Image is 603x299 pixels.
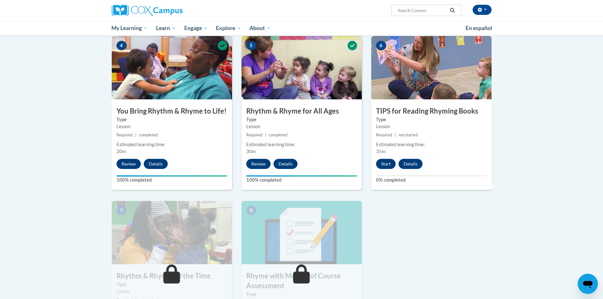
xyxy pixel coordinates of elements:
div: Lesson [246,123,357,130]
button: Review [246,159,271,169]
span: | [135,133,136,137]
div: Lesson [116,123,227,130]
input: Search Courses [397,7,448,14]
div: Main menu [102,21,501,35]
img: Course Image [112,201,232,264]
button: Details [144,159,168,169]
span: 6 [376,41,386,50]
button: Review [116,159,141,169]
span: completed [269,133,287,137]
div: Estimated learning time: [116,141,227,148]
label: 100% completed [246,177,357,184]
a: My Learning [108,21,152,35]
a: Engage [180,21,212,35]
span: 8 [246,206,256,215]
img: Cox Campus [112,5,183,16]
div: Your progress [246,175,357,177]
label: Type [246,291,357,298]
label: Type [376,116,487,123]
span: My Learning [111,24,148,32]
div: Estimated learning time: [376,141,487,148]
span: Explore [216,24,241,32]
span: not started [399,133,418,137]
label: Type [116,281,227,288]
button: Details [399,159,423,169]
span: 7 [116,206,127,215]
h3: TIPS for Reading Rhyming Books [371,106,492,116]
label: 0% completed [376,177,487,184]
img: Course Image [242,36,362,99]
span: About [249,24,271,32]
h3: You Bring Rhythm & Rhyme to Life! [112,106,232,116]
span: completed [139,133,158,137]
div: Estimated learning time: [246,141,357,148]
a: Learn [152,21,180,35]
span: 20m [116,149,126,154]
label: Type [246,116,357,123]
span: Required [116,133,133,137]
span: Engage [184,24,208,32]
span: 30m [246,149,256,154]
button: Search [448,7,457,14]
h3: Rhythm & Rhyme for All Ages [242,106,362,116]
iframe: Button to launch messaging window [578,274,598,294]
img: Course Image [371,36,492,99]
a: Explore [212,21,245,35]
span: En español [466,25,492,31]
img: Course Image [112,36,232,99]
h3: Rhythm & Rhyme All the Time [112,271,232,281]
label: Type [116,116,227,123]
span: Required [246,133,262,137]
label: 100% completed [116,177,227,184]
div: Lesson [116,288,227,295]
button: Account Settings [473,5,492,15]
div: Your progress [116,175,227,177]
h3: Rhyme with Me End of Course Assessment [242,271,362,291]
span: 35m [376,149,386,154]
div: Lesson [376,123,487,130]
span: Required [376,133,392,137]
span: | [395,133,396,137]
button: Start [376,159,396,169]
button: Details [273,159,298,169]
a: En español [462,22,496,35]
span: 4 [116,41,127,50]
a: About [245,21,275,35]
img: Course Image [242,201,362,264]
span: Learn [156,24,176,32]
a: Cox Campus [112,5,232,16]
span: 5 [246,41,256,50]
span: | [265,133,266,137]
